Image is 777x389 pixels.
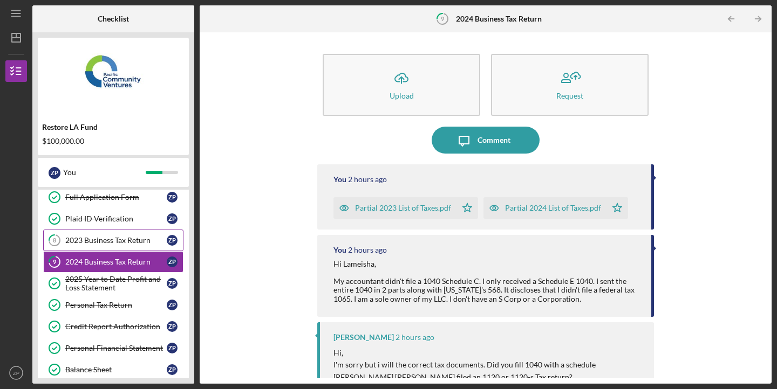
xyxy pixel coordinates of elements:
[333,347,643,359] p: Hi,
[65,193,167,202] div: Full Application Form
[333,260,640,303] div: Hi Lameisha, My accountant didn't file a 1040 Schedule C. I only received a Schedule E 1040. I se...
[456,15,542,23] b: 2024 Business Tax Return
[432,127,540,154] button: Comment
[43,294,183,316] a: Personal Tax ReturnZP
[65,236,167,245] div: 2023 Business Tax Return
[42,123,185,131] div: Restore LA Fund
[65,214,167,223] div: Plaid ID Verification
[333,359,643,383] p: I'm sorry but i will the correct tax documents. Did you fill 1040 with a schedule [PERSON_NAME] [...
[483,197,628,219] button: Partial 2024 List of Taxes.pdf
[167,278,178,289] div: Z P
[396,333,434,342] time: 2025-10-11 00:15
[5,362,27,384] button: ZP
[441,15,445,22] tspan: 9
[65,301,167,309] div: Personal Tax Return
[43,359,183,380] a: Balance SheetZP
[53,237,56,244] tspan: 8
[355,204,451,212] div: Partial 2023 List of Taxes.pdf
[167,343,178,353] div: Z P
[333,197,478,219] button: Partial 2023 List of Taxes.pdf
[49,167,60,179] div: Z P
[43,186,183,208] a: Full Application FormZP
[65,258,167,266] div: 2024 Business Tax Return
[43,251,183,273] a: 92024 Business Tax ReturnZP
[65,322,167,331] div: Credit Report Authorization
[65,275,167,292] div: 2025 Year to Date Profit and Loss Statement
[167,192,178,203] div: Z P
[98,15,129,23] b: Checklist
[333,246,346,254] div: You
[167,364,178,375] div: Z P
[348,246,387,254] time: 2025-10-11 00:22
[63,163,146,182] div: You
[167,213,178,224] div: Z P
[43,208,183,230] a: Plaid ID VerificationZP
[505,204,601,212] div: Partial 2024 List of Taxes.pdf
[38,43,189,108] img: Product logo
[43,273,183,294] a: 2025 Year to Date Profit and Loss StatementZP
[167,235,178,246] div: Z P
[53,259,57,266] tspan: 9
[13,370,19,376] text: ZP
[167,256,178,267] div: Z P
[390,92,414,100] div: Upload
[43,337,183,359] a: Personal Financial StatementZP
[43,316,183,337] a: Credit Report AuthorizationZP
[65,344,167,352] div: Personal Financial Statement
[491,54,649,116] button: Request
[333,175,346,184] div: You
[42,137,185,145] div: $100,000.00
[333,333,394,342] div: [PERSON_NAME]
[478,127,510,154] div: Comment
[167,300,178,310] div: Z P
[43,230,183,251] a: 82023 Business Tax ReturnZP
[167,321,178,332] div: Z P
[348,175,387,184] time: 2025-10-11 00:25
[323,54,480,116] button: Upload
[556,92,583,100] div: Request
[65,365,167,374] div: Balance Sheet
